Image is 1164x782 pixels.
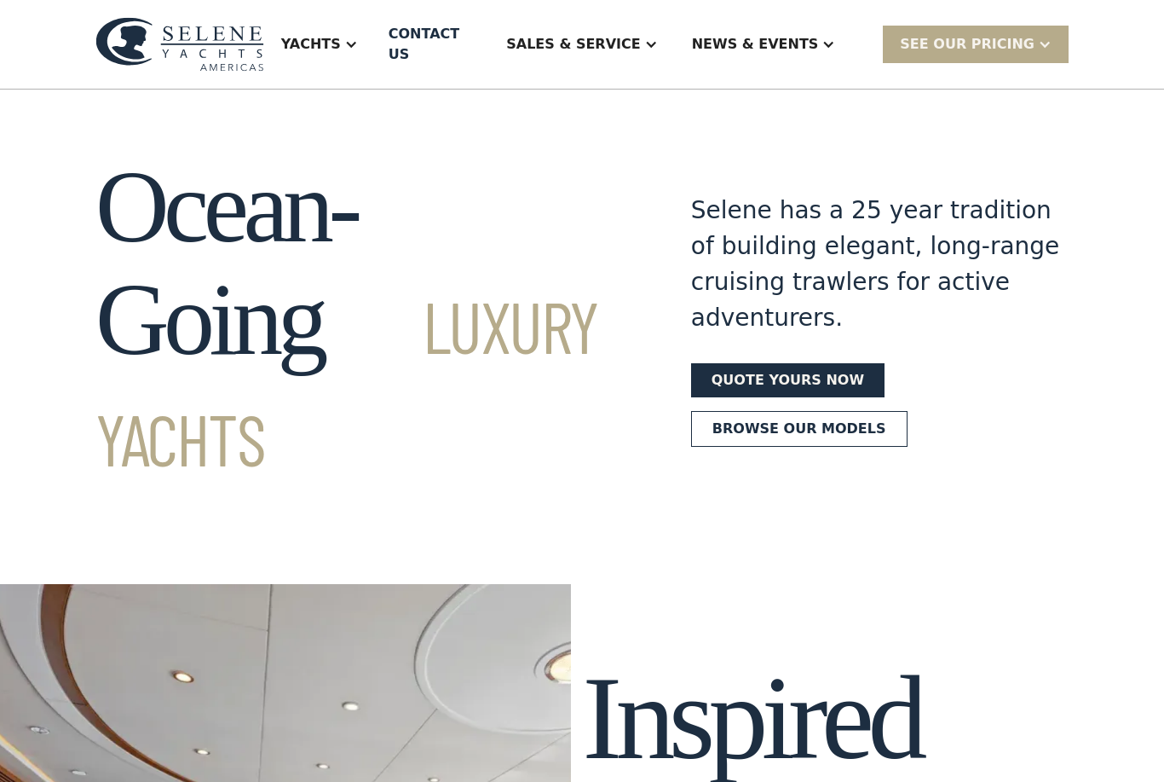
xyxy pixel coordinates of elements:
[489,10,674,78] div: Sales & Service
[95,151,630,489] h1: Ocean-Going
[264,10,375,78] div: Yachts
[506,34,640,55] div: Sales & Service
[691,363,885,397] a: Quote yours now
[692,34,819,55] div: News & EVENTS
[900,34,1034,55] div: SEE Our Pricing
[95,17,264,72] img: logo
[389,24,476,65] div: Contact US
[675,10,853,78] div: News & EVENTS
[691,193,1069,336] div: Selene has a 25 year tradition of building elegant, long-range cruising trawlers for active adven...
[281,34,341,55] div: Yachts
[95,282,598,481] span: Luxury Yachts
[883,26,1069,62] div: SEE Our Pricing
[691,411,908,447] a: Browse our models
